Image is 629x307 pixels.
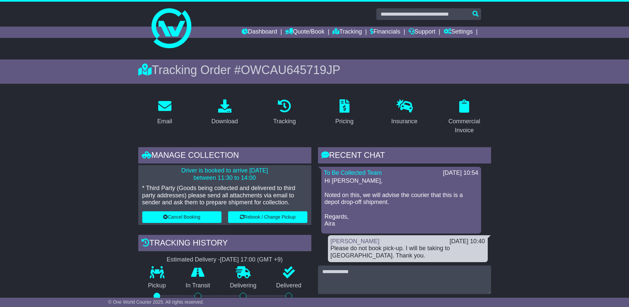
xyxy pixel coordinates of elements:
[331,245,485,259] div: Please do not book pick-up. I will be taking to [GEOGRAPHIC_DATA]. Thank you.
[220,256,283,263] div: [DATE] 17:00 (GMT +9)
[142,211,221,223] button: Cancel Booking
[207,97,242,128] a: Download
[242,27,277,38] a: Dashboard
[138,235,311,253] div: Tracking history
[333,27,362,38] a: Tracking
[325,177,478,228] p: Hi [PERSON_NAME], Noted on this, we will advise the courier that this is a depot drop-off shipmen...
[335,117,353,126] div: Pricing
[228,211,307,223] button: Rebook / Change Pickup
[138,256,311,263] div: Estimated Delivery -
[273,117,296,126] div: Tracking
[443,169,478,177] div: [DATE] 10:54
[211,117,238,126] div: Download
[331,238,380,245] a: [PERSON_NAME]
[153,97,176,128] a: Email
[220,282,267,289] p: Delivering
[409,27,435,38] a: Support
[370,27,400,38] a: Financials
[387,97,422,128] a: Insurance
[444,27,473,38] a: Settings
[138,63,491,77] div: Tracking Order #
[438,97,491,137] a: Commercial Invoice
[331,97,358,128] a: Pricing
[266,282,311,289] p: Delivered
[142,167,307,181] p: Driver is booked to arrive [DATE] between 11:30 to 14:00
[138,282,176,289] p: Pickup
[324,169,382,176] a: To Be Collected Team
[318,147,491,165] div: RECENT CHAT
[269,97,300,128] a: Tracking
[241,63,340,77] span: OWCAU645719JP
[442,117,487,135] div: Commercial Invoice
[108,299,204,305] span: © One World Courier 2025. All rights reserved.
[391,117,417,126] div: Insurance
[157,117,172,126] div: Email
[142,185,307,206] p: * Third Party (Goods being collected and delivered to third party addresses) please send all atta...
[285,27,324,38] a: Quote/Book
[138,147,311,165] div: Manage collection
[176,282,220,289] p: In Transit
[450,238,485,245] div: [DATE] 10:40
